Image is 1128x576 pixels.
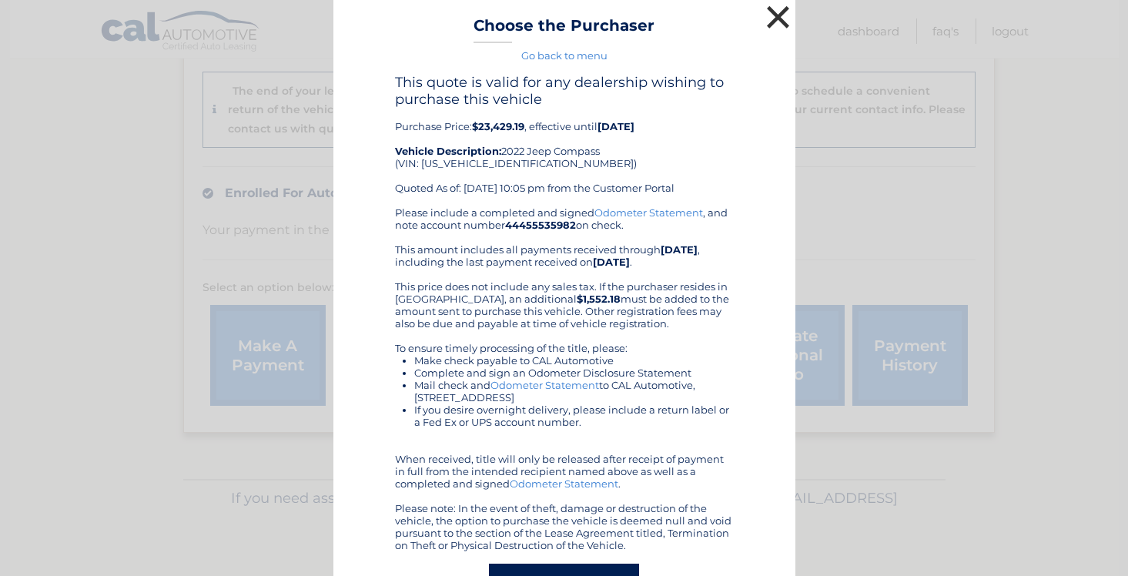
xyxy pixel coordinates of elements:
a: Odometer Statement [490,379,599,391]
a: Go back to menu [521,49,608,62]
b: [DATE] [661,243,698,256]
h4: This quote is valid for any dealership wishing to purchase this vehicle [395,74,734,108]
b: [DATE] [593,256,630,268]
li: Complete and sign an Odometer Disclosure Statement [414,367,734,379]
b: [DATE] [597,120,634,132]
li: Mail check and to CAL Automotive, [STREET_ADDRESS] [414,379,734,404]
h3: Choose the Purchaser [474,16,654,43]
button: × [763,2,794,32]
div: Please include a completed and signed , and note account number on check. This amount includes al... [395,206,734,551]
b: $1,552.18 [577,293,621,305]
b: 44455535982 [505,219,576,231]
b: $23,429.19 [472,120,524,132]
strong: Vehicle Description: [395,145,501,157]
li: If you desire overnight delivery, please include a return label or a Fed Ex or UPS account number. [414,404,734,428]
a: Odometer Statement [510,477,618,490]
a: Odometer Statement [594,206,703,219]
div: Purchase Price: , effective until 2022 Jeep Compass (VIN: [US_VEHICLE_IDENTIFICATION_NUMBER]) Quo... [395,74,734,206]
li: Make check payable to CAL Automotive [414,354,734,367]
